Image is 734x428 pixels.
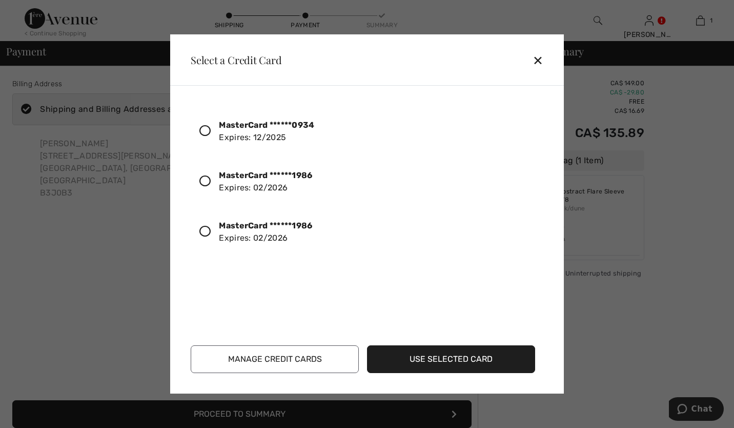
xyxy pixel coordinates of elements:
[367,345,535,373] button: Use Selected Card
[219,220,312,244] div: Expires: 02/2026
[533,49,552,71] div: ✕
[191,345,359,373] button: Manage Credit Cards
[219,119,314,144] div: Expires: 12/2025
[219,169,312,194] div: Expires: 02/2026
[182,55,282,65] div: Select a Credit Card
[23,7,44,16] span: Chat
